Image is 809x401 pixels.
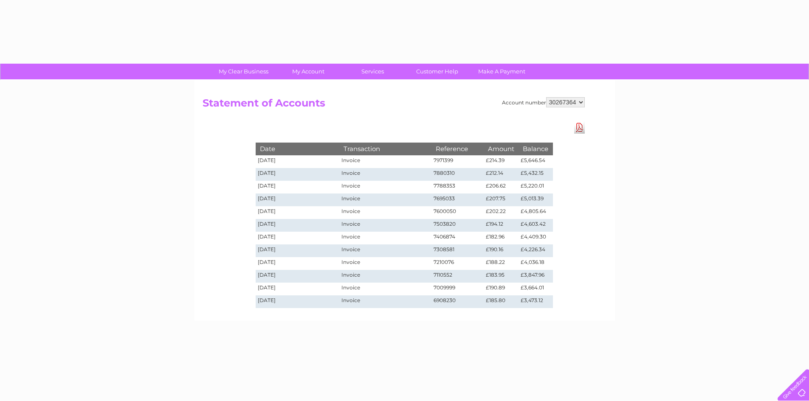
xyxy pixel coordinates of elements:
[256,219,340,232] td: [DATE]
[256,193,340,206] td: [DATE]
[431,219,484,232] td: 7503820
[519,257,552,270] td: £4,036.18
[519,270,552,283] td: £3,847.96
[339,168,431,181] td: Invoice
[209,64,279,79] a: My Clear Business
[339,206,431,219] td: Invoice
[519,181,552,193] td: £5,220.01
[519,283,552,295] td: £3,664.01
[256,155,340,168] td: [DATE]
[339,143,431,155] th: Transaction
[519,206,552,219] td: £4,805.64
[431,257,484,270] td: 7210076
[502,97,585,107] div: Account number
[519,143,552,155] th: Balance
[256,232,340,244] td: [DATE]
[256,168,340,181] td: [DATE]
[402,64,472,79] a: Customer Help
[339,181,431,193] td: Invoice
[431,143,484,155] th: Reference
[431,244,484,257] td: 7308581
[339,232,431,244] td: Invoice
[431,295,484,308] td: 6908230
[574,121,585,134] a: Download Pdf
[484,244,519,257] td: £190.16
[519,244,552,257] td: £4,226.34
[203,97,585,113] h2: Statement of Accounts
[519,295,552,308] td: £3,473.12
[431,155,484,168] td: 7971399
[467,64,537,79] a: Make A Payment
[431,181,484,193] td: 7788353
[519,219,552,232] td: £4,603.42
[256,244,340,257] td: [DATE]
[256,270,340,283] td: [DATE]
[484,295,519,308] td: £185.80
[339,244,431,257] td: Invoice
[519,232,552,244] td: £4,409.30
[256,181,340,193] td: [DATE]
[484,219,519,232] td: £194.12
[339,283,431,295] td: Invoice
[431,206,484,219] td: 7600050
[256,206,340,219] td: [DATE]
[484,270,519,283] td: £183.95
[484,143,519,155] th: Amount
[519,193,552,206] td: £5,013.39
[431,193,484,206] td: 7695033
[519,155,552,168] td: £5,646.54
[256,283,340,295] td: [DATE]
[431,232,484,244] td: 7406874
[339,219,431,232] td: Invoice
[338,64,408,79] a: Services
[484,193,519,206] td: £207.75
[519,168,552,181] td: £5,432.15
[484,181,519,193] td: £206.62
[431,270,484,283] td: 7110552
[256,257,340,270] td: [DATE]
[339,155,431,168] td: Invoice
[484,206,519,219] td: £202.22
[484,232,519,244] td: £182.96
[431,283,484,295] td: 7009999
[339,257,431,270] td: Invoice
[431,168,484,181] td: 7880310
[256,143,340,155] th: Date
[339,295,431,308] td: Invoice
[484,168,519,181] td: £212.14
[256,295,340,308] td: [DATE]
[339,270,431,283] td: Invoice
[484,283,519,295] td: £190.89
[484,155,519,168] td: £214.39
[273,64,343,79] a: My Account
[339,193,431,206] td: Invoice
[484,257,519,270] td: £188.22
